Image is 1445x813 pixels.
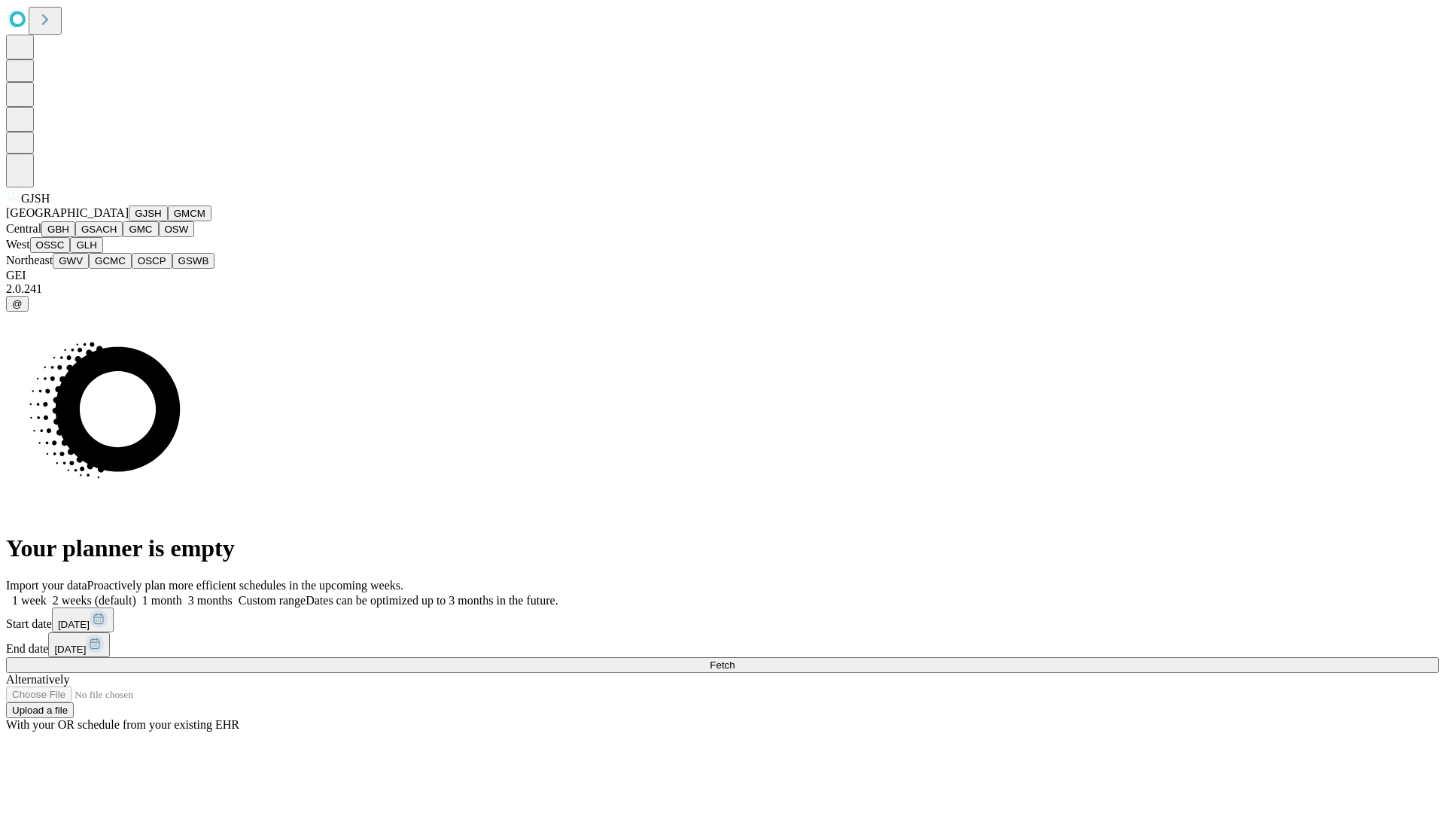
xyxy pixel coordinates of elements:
[54,644,86,655] span: [DATE]
[70,237,102,253] button: GLH
[6,673,69,686] span: Alternatively
[6,222,41,235] span: Central
[48,632,110,657] button: [DATE]
[12,298,23,309] span: @
[123,221,158,237] button: GMC
[6,579,87,592] span: Import your data
[6,718,239,731] span: With your OR schedule from your existing EHR
[53,594,136,607] span: 2 weeks (default)
[41,221,75,237] button: GBH
[53,253,89,269] button: GWV
[6,702,74,718] button: Upload a file
[172,253,215,269] button: GSWB
[6,238,30,251] span: West
[306,594,558,607] span: Dates can be optimized up to 3 months in the future.
[168,206,211,221] button: GMCM
[132,253,172,269] button: OSCP
[6,254,53,266] span: Northeast
[6,534,1439,562] h1: Your planner is empty
[6,607,1439,632] div: Start date
[21,192,50,205] span: GJSH
[129,206,168,221] button: GJSH
[710,659,735,671] span: Fetch
[89,253,132,269] button: GCMC
[58,619,90,630] span: [DATE]
[188,594,233,607] span: 3 months
[6,632,1439,657] div: End date
[239,594,306,607] span: Custom range
[142,594,182,607] span: 1 month
[30,237,71,253] button: OSSC
[12,594,47,607] span: 1 week
[52,607,114,632] button: [DATE]
[159,221,195,237] button: OSW
[6,282,1439,296] div: 2.0.241
[6,206,129,219] span: [GEOGRAPHIC_DATA]
[6,269,1439,282] div: GEI
[87,579,403,592] span: Proactively plan more efficient schedules in the upcoming weeks.
[75,221,123,237] button: GSACH
[6,657,1439,673] button: Fetch
[6,296,29,312] button: @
